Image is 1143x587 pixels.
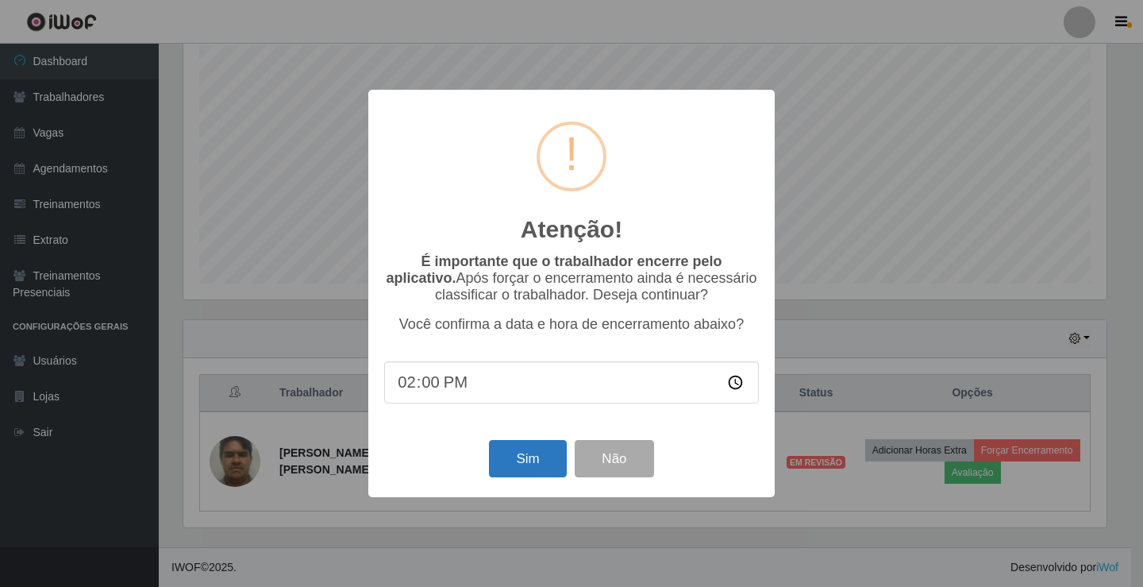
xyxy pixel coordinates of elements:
[575,440,653,477] button: Não
[489,440,566,477] button: Sim
[521,215,622,244] h2: Atenção!
[384,316,759,333] p: Você confirma a data e hora de encerramento abaixo?
[386,253,722,286] b: É importante que o trabalhador encerre pelo aplicativo.
[384,253,759,303] p: Após forçar o encerramento ainda é necessário classificar o trabalhador. Deseja continuar?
